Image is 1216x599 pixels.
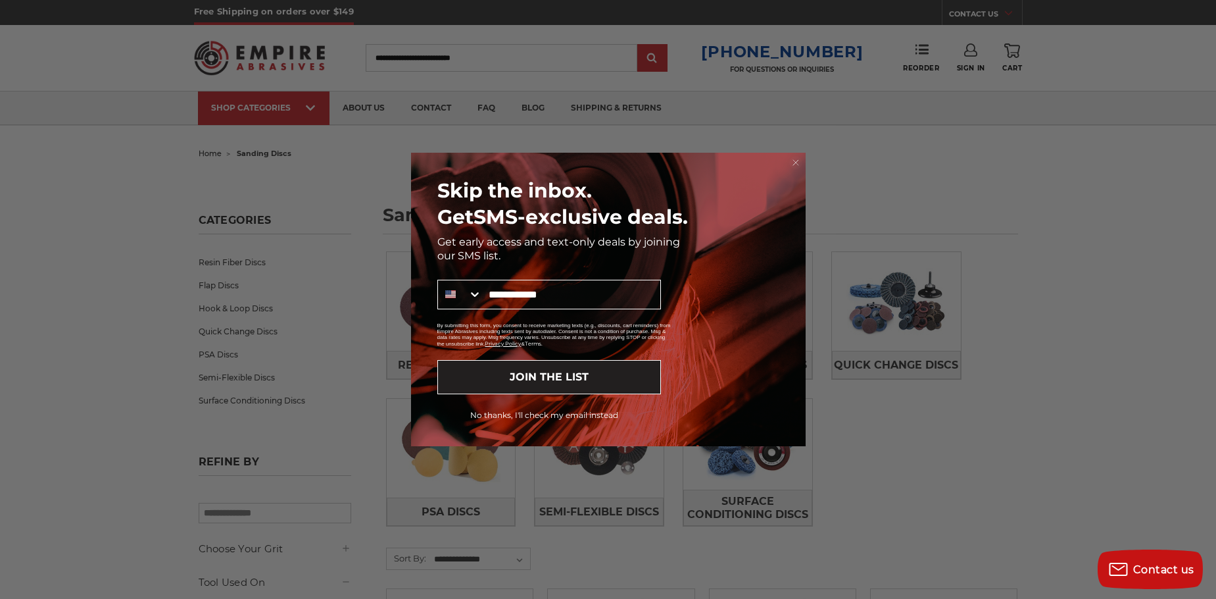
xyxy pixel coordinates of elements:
span: Get [437,205,474,229]
span: Contact us [1133,563,1194,576]
button: Search Countries [438,280,482,309]
a: Privacy Policy [485,340,521,347]
img: United States [445,289,456,299]
button: JOIN THE LIST [437,360,661,394]
button: Contact us [1098,550,1203,589]
button: Close dialog [789,156,802,169]
span: Skip the inbox. [437,178,592,203]
span: our SMS list. [437,249,500,262]
a: Terms [525,340,541,347]
span: Get early access and text-only deals by joining [437,236,680,248]
p: By submitting this form, you consent to receive marketing texts (e.g., discounts, cart reminders)... [437,323,674,347]
button: No thanks, I'll check my email instead [428,404,661,427]
span: SMS-exclusive deals. [474,205,688,229]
